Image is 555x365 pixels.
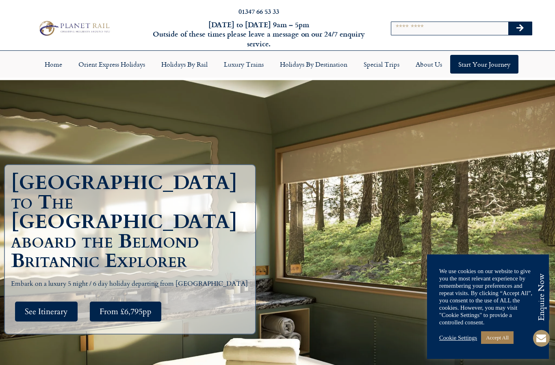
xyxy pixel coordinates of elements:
[238,7,279,16] a: 01347 66 53 33
[439,267,537,326] div: We use cookies on our website to give you the most relevant experience by remembering your prefer...
[356,55,408,74] a: Special Trips
[272,55,356,74] a: Holidays by Destination
[216,55,272,74] a: Luxury Trains
[4,55,551,74] nav: Menu
[15,302,78,322] a: See Itinerary
[37,55,70,74] a: Home
[450,55,518,74] a: Start your Journey
[11,279,253,289] p: Embark on a luxury 5 night / 6 day holiday departing from [GEOGRAPHIC_DATA]
[153,55,216,74] a: Holidays by Rail
[36,19,112,38] img: Planet Rail Train Holidays Logo
[100,306,152,317] span: From £6,795pp
[408,55,450,74] a: About Us
[508,22,532,35] button: Search
[11,173,253,271] h1: [GEOGRAPHIC_DATA] to The [GEOGRAPHIC_DATA] aboard the Belmond Britannic Explorer
[439,334,477,341] a: Cookie Settings
[90,302,161,322] a: From £6,795pp
[481,331,514,344] a: Accept All
[25,306,68,317] span: See Itinerary
[150,20,368,48] h6: [DATE] to [DATE] 9am – 5pm Outside of these times please leave a message on our 24/7 enquiry serv...
[70,55,153,74] a: Orient Express Holidays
